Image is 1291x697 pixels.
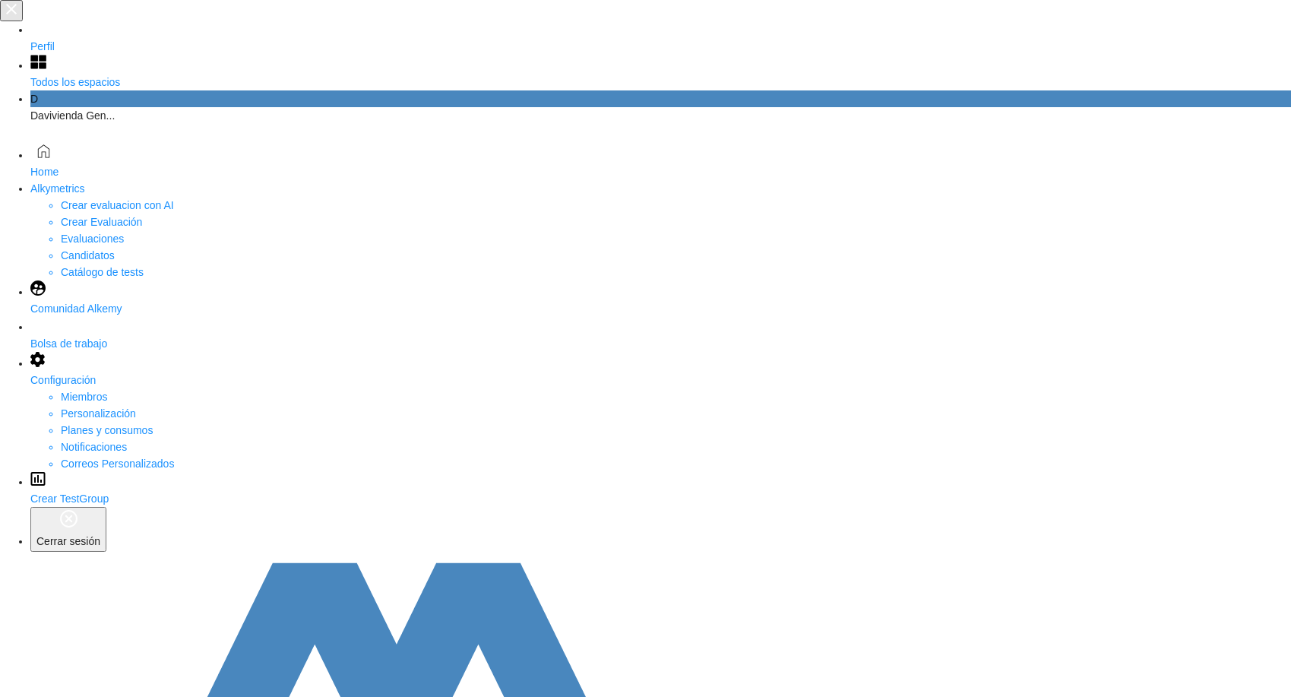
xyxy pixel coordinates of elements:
[61,233,124,245] a: Evaluaciones
[30,40,55,52] span: Perfil
[30,21,1291,55] a: Perfil
[30,166,59,178] span: Home
[30,337,107,350] span: Bolsa de trabajo
[36,535,100,547] span: Cerrar sesión
[61,391,107,403] a: Miembros
[30,109,115,122] span: Davivienda Gen...
[61,424,153,436] a: Planes y consumos
[30,76,120,88] span: Todos los espacios
[30,93,38,105] span: D
[61,199,174,211] a: Crear evaluacion con AI
[61,216,142,228] a: Crear Evaluación
[30,493,109,505] span: Crear TestGroup
[61,441,127,453] a: Notificaciones
[30,374,96,386] span: Configuración
[61,249,115,261] a: Candidatos
[30,303,122,315] span: Comunidad Alkemy
[61,266,144,278] a: Catálogo de tests
[30,182,85,195] span: Alkymetrics
[61,458,174,470] a: Correos Personalizados
[30,507,106,552] button: Cerrar sesión
[61,407,136,420] a: Personalización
